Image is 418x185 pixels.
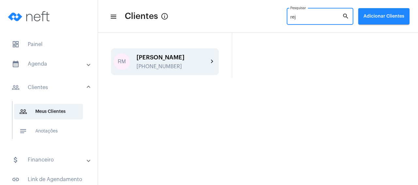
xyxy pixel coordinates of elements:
mat-panel-title: Clientes [12,84,87,91]
span: Painel [7,37,91,52]
mat-icon: sidenav icon [12,60,20,68]
span: sidenav icon [12,40,20,48]
span: Clientes [125,11,158,22]
mat-icon: sidenav icon [110,13,116,21]
mat-panel-title: Financeiro [12,156,87,164]
div: [PERSON_NAME] [137,54,208,61]
mat-icon: chevron_right [208,58,216,66]
span: Meus Clientes [14,104,83,119]
input: Pesquisar [290,15,342,20]
div: RM [114,54,130,70]
mat-panel-title: Agenda [12,60,87,68]
mat-icon: search [342,12,350,20]
div: [PHONE_NUMBER] [137,64,208,69]
button: Button that displays a tooltip when focused or hovered over [158,10,171,23]
mat-expansion-panel-header: sidenav iconFinanceiro [4,152,98,168]
img: logo-neft-novo-2.png [5,3,54,29]
mat-icon: Button that displays a tooltip when focused or hovered over [161,12,169,20]
mat-expansion-panel-header: sidenav iconAgenda [4,56,98,72]
span: Anotações [14,123,83,139]
button: Adicionar Clientes [358,8,410,24]
mat-icon: sidenav icon [12,156,20,164]
mat-expansion-panel-header: sidenav iconClientes [4,77,98,98]
span: Adicionar Clientes [363,14,404,19]
div: sidenav iconClientes [4,98,98,148]
mat-icon: sidenav icon [19,108,27,116]
mat-icon: sidenav icon [19,127,27,135]
mat-icon: sidenav icon [12,84,20,91]
mat-icon: sidenav icon [12,176,20,183]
